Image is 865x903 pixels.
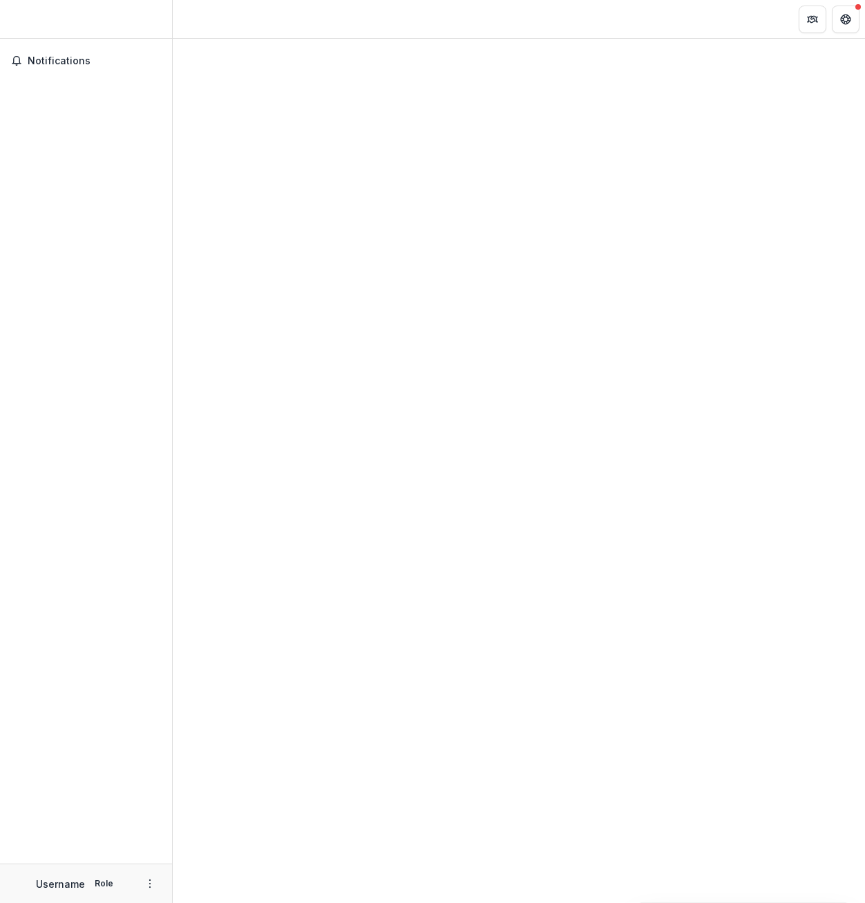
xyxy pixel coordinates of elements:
button: Notifications [6,50,167,72]
span: Notifications [28,55,161,67]
p: Role [91,877,117,890]
button: Partners [799,6,826,33]
button: Get Help [832,6,859,33]
p: Username [36,877,85,891]
button: More [142,875,158,892]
